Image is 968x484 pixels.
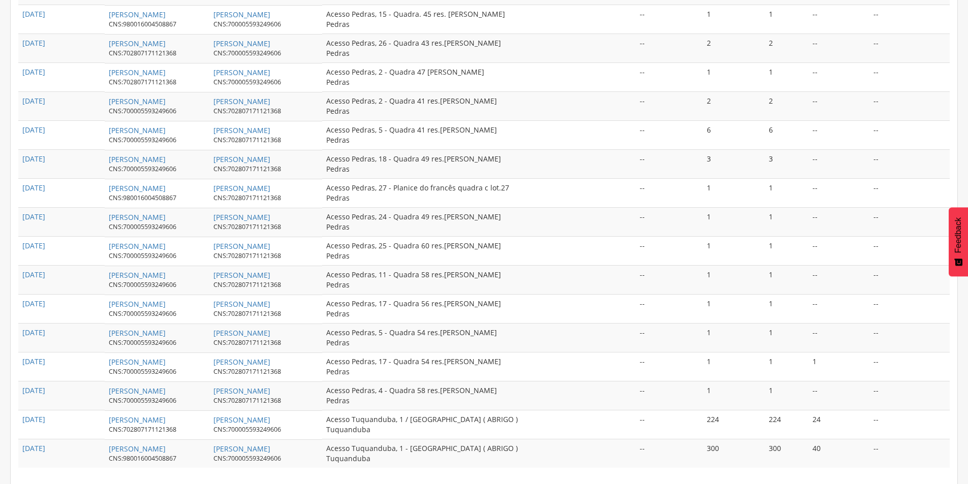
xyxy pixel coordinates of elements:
[109,125,166,135] a: [PERSON_NAME]
[123,78,176,86] span: 702807171121368
[703,237,764,266] td: 1
[808,121,869,150] td: --
[22,241,45,250] a: [DATE]
[22,357,45,366] a: [DATE]
[109,212,166,222] a: [PERSON_NAME]
[109,367,213,376] div: CNS:
[123,136,176,144] span: 700005593249606
[123,280,176,289] span: 700005593249606
[213,338,281,347] div: CNS:
[109,386,166,396] a: [PERSON_NAME]
[636,5,703,34] td: --
[109,49,213,58] div: CNS:
[109,136,213,145] div: CNS:
[808,179,869,208] td: --
[322,34,636,63] td: Acesso Pedras, 26 - Quadra 43 res.[PERSON_NAME] Pedras
[109,241,166,251] a: [PERSON_NAME]
[213,425,281,434] div: CNS:
[636,324,703,352] td: --
[123,165,176,173] span: 700005593249606
[765,352,808,381] td: 1
[765,381,808,410] td: 1
[123,193,176,202] span: 980016004508867
[228,309,281,318] span: 702807171121368
[808,324,869,352] td: --
[123,425,176,434] span: 702807171121368
[22,270,45,279] a: [DATE]
[869,381,950,410] td: --
[636,352,703,381] td: --
[109,10,166,19] a: [PERSON_NAME]
[636,266,703,295] td: --
[213,154,270,164] a: [PERSON_NAME]
[636,410,703,439] td: --
[869,121,950,150] td: --
[123,309,176,318] span: 700005593249606
[109,78,213,87] div: CNS:
[322,352,636,381] td: Acesso Pedras, 17 - Quadra 54 res.[PERSON_NAME] Pedras
[213,222,281,232] div: CNS:
[109,251,213,261] div: CNS:
[109,165,213,174] div: CNS:
[703,208,764,237] td: 1
[123,222,176,231] span: 700005593249606
[703,324,764,352] td: 1
[703,266,764,295] td: 1
[22,443,45,453] a: [DATE]
[869,352,950,381] td: --
[213,309,281,318] div: CNS:
[213,386,270,396] a: [PERSON_NAME]
[22,414,45,424] a: [DATE]
[109,415,166,425] a: [PERSON_NAME]
[636,179,703,208] td: --
[636,381,703,410] td: --
[228,251,281,260] span: 702807171121368
[213,454,281,463] div: CNS:
[109,328,166,338] a: [PERSON_NAME]
[228,20,281,28] span: 700005593249606
[213,78,281,87] div: CNS:
[949,207,968,276] button: Feedback - Mostrar pesquisa
[765,295,808,324] td: 1
[322,179,636,208] td: Acesso Pedras, 27 - Planice do francês quadra c lot.27 Pedras
[109,96,166,106] a: [PERSON_NAME]
[808,5,869,34] td: --
[213,270,270,280] a: [PERSON_NAME]
[109,270,166,280] a: [PERSON_NAME]
[22,385,45,395] a: [DATE]
[869,324,950,352] td: --
[228,136,281,144] span: 702807171121368
[228,280,281,289] span: 702807171121368
[213,396,281,405] div: CNS:
[228,454,281,463] span: 700005593249606
[228,78,281,86] span: 700005593249606
[765,63,808,92] td: 1
[808,237,869,266] td: --
[213,107,281,116] div: CNS:
[22,9,45,19] a: [DATE]
[109,107,213,116] div: CNS:
[808,381,869,410] td: --
[703,295,764,324] td: 1
[869,410,950,439] td: --
[22,125,45,135] a: [DATE]
[213,444,270,454] a: [PERSON_NAME]
[322,410,636,439] td: Acesso Tuquanduba, 1 / [GEOGRAPHIC_DATA] ( ABRIGO ) Tuquanduba
[123,107,176,115] span: 700005593249606
[765,121,808,150] td: 6
[808,295,869,324] td: --
[869,266,950,295] td: --
[869,150,950,179] td: --
[636,295,703,324] td: --
[228,222,281,231] span: 702807171121368
[22,328,45,337] a: [DATE]
[322,63,636,92] td: Acesso Pedras, 2 - Quadra 47 [PERSON_NAME] Pedras
[954,217,963,253] span: Feedback
[22,38,45,48] a: [DATE]
[213,193,281,203] div: CNS:
[765,92,808,121] td: 2
[322,295,636,324] td: Acesso Pedras, 17 - Quadra 56 res.[PERSON_NAME] Pedras
[808,410,869,439] td: 24
[213,241,270,251] a: [PERSON_NAME]
[636,34,703,63] td: --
